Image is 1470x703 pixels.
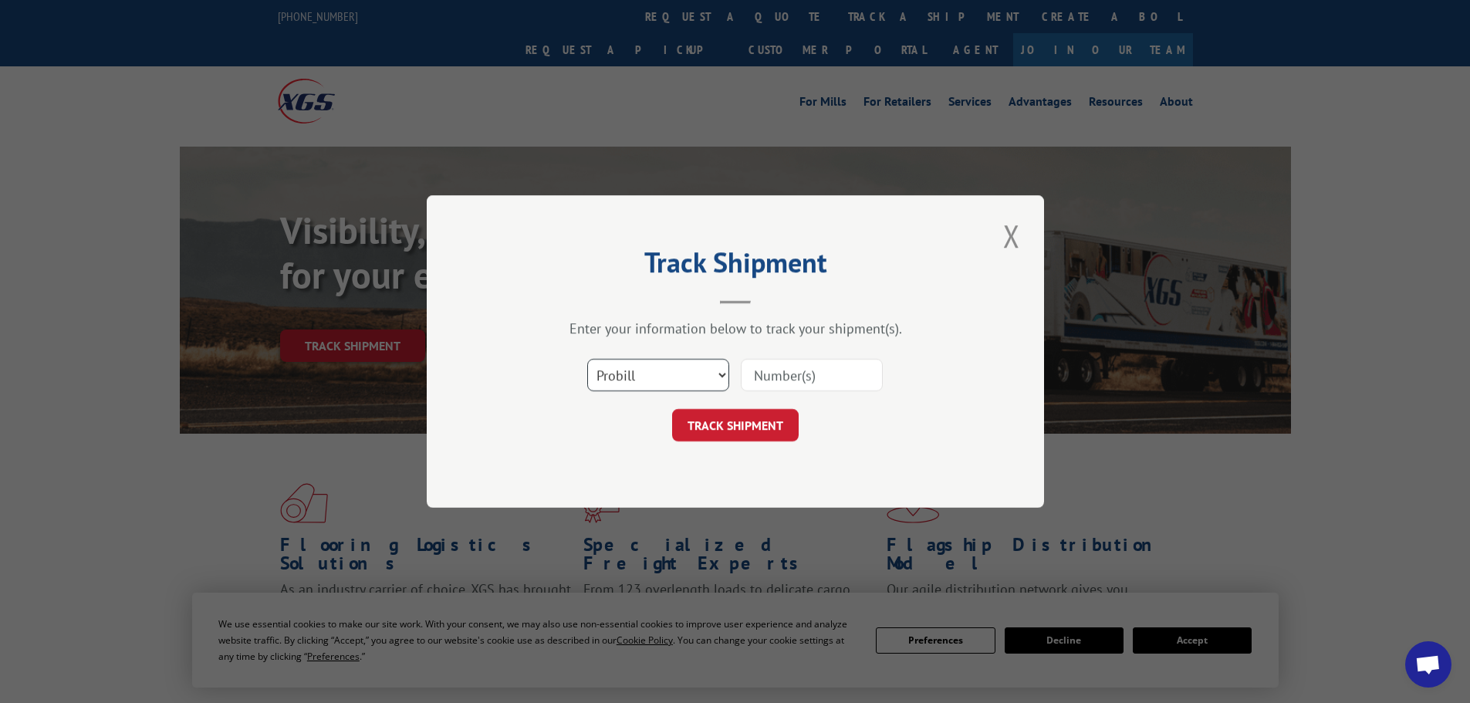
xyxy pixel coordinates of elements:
[741,359,883,391] input: Number(s)
[504,319,967,337] div: Enter your information below to track your shipment(s).
[672,409,799,441] button: TRACK SHIPMENT
[999,215,1025,257] button: Close modal
[1405,641,1451,688] a: Open chat
[504,252,967,281] h2: Track Shipment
